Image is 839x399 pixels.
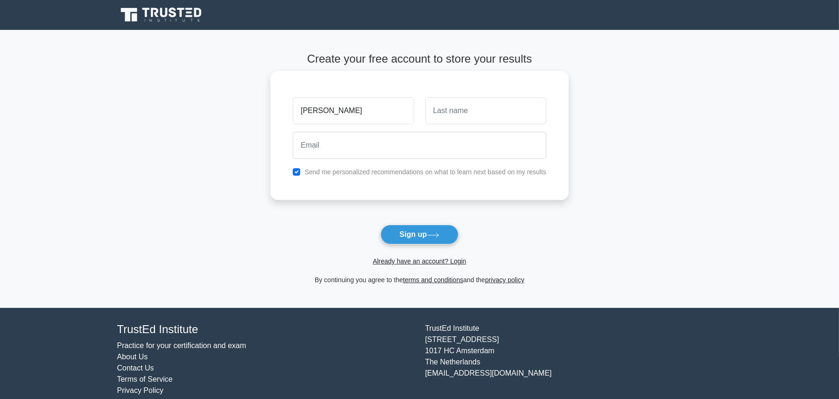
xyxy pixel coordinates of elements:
button: Sign up [381,225,459,244]
h4: TrustEd Institute [117,323,414,336]
label: Send me personalized recommendations on what to learn next based on my results [304,168,546,176]
a: privacy policy [485,276,524,284]
a: About Us [117,353,148,361]
a: Contact Us [117,364,154,372]
input: Last name [425,97,546,124]
div: By continuing you agree to the and the [265,274,574,285]
input: First name [293,97,414,124]
a: Privacy Policy [117,386,164,394]
a: Terms of Service [117,375,173,383]
a: terms and conditions [403,276,463,284]
a: Practice for your certification and exam [117,342,247,349]
input: Email [293,132,546,159]
a: Already have an account? Login [373,257,466,265]
h4: Create your free account to store your results [270,52,569,66]
div: TrustEd Institute [STREET_ADDRESS] 1017 HC Amsterdam The Netherlands [EMAIL_ADDRESS][DOMAIN_NAME] [420,323,728,396]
